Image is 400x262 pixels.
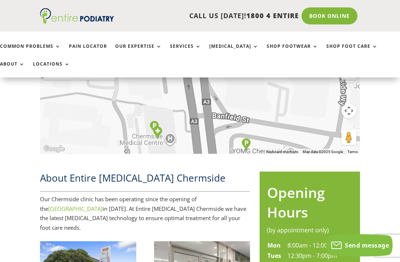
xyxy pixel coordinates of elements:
[267,183,353,226] h2: Opening Hours
[287,241,353,251] td: 8:00am - 12:00pm
[48,205,103,212] a: [GEOGRAPHIC_DATA]
[341,103,356,118] button: Map camera controls
[114,11,299,21] p: CALL US [DATE]!
[326,234,393,256] button: Send message
[287,251,353,261] td: 12:30pm - 7:00pm
[170,44,201,60] a: Services
[40,195,250,232] p: Our Chermside clinic has been operating since the opening of the in [DATE]. At Entire [MEDICAL_DA...
[246,11,299,20] span: 1800 4 ENTIRE
[266,149,298,155] button: Keyboard shortcuts
[267,252,281,260] strong: Tues
[150,123,165,142] div: Clinic
[239,135,254,154] div: Westfield Chermside
[209,44,259,60] a: [MEDICAL_DATA]
[303,150,343,154] span: Map data ©2025 Google
[267,226,353,235] div: (by appointment only)
[42,144,66,154] img: Google
[115,44,162,60] a: Our Expertise
[267,44,318,60] a: Shop Footwear
[40,18,114,25] a: Entire Podiatry
[326,44,378,60] a: Shop Foot Care
[40,171,250,188] h2: About Entire [MEDICAL_DATA] Chermside
[345,241,389,249] span: Send message
[147,118,162,137] div: Parking
[347,150,358,154] a: Terms
[40,8,114,24] img: logo (1)
[301,7,357,24] a: Book Online
[42,144,66,154] a: Click to see this area on Google Maps
[69,44,107,60] a: Pain Locator
[341,130,356,145] button: Drag Pegman onto the map to open Street View
[267,241,281,249] strong: Mon
[33,62,70,77] a: Locations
